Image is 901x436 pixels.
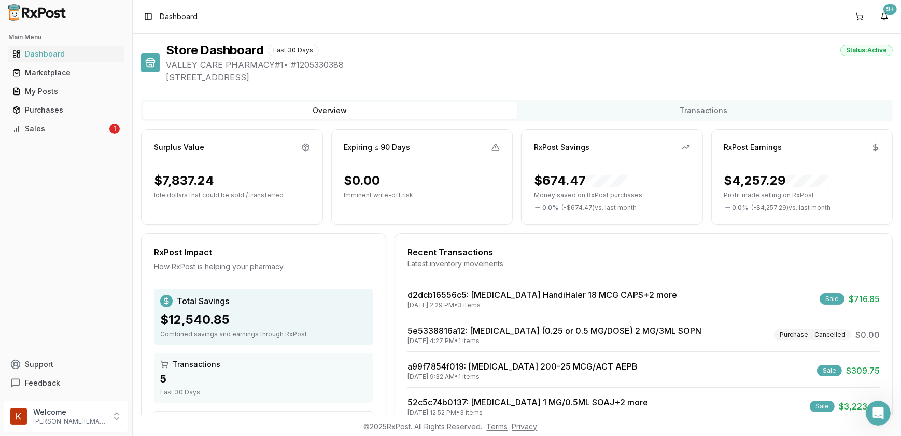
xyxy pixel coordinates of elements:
button: Marketplace [4,64,128,81]
button: Support [4,355,128,374]
a: a99f7854f019: [MEDICAL_DATA] 200-25 MCG/ACT AEPB [407,361,638,372]
div: Recent Transactions [407,246,880,258]
span: Feedback [25,378,60,388]
iframe: Intercom live chat [866,401,891,426]
div: $674.47 [534,172,627,189]
div: [DATE] 12:52 PM • 3 items [407,408,648,417]
span: VALLEY CARE PHARMACY#1 • # 1205330388 [166,59,893,71]
p: Idle dollars that could be sold / transferred [154,191,310,199]
div: Purchases [12,105,120,115]
span: Total Savings [177,295,229,307]
p: Money saved on RxPost purchases [534,191,690,199]
div: Surplus Value [154,142,204,153]
button: 9+ [876,8,893,25]
button: My Posts [4,83,128,100]
a: Purchases [8,101,124,119]
a: 52c5c74b0137: [MEDICAL_DATA] 1 MG/0.5ML SOAJ+2 more [407,397,648,407]
span: Transactions [173,359,220,370]
a: 5e5338816a12: [MEDICAL_DATA] (0.25 or 0.5 MG/DOSE) 2 MG/3ML SOPN [407,325,701,336]
a: Dashboard [8,45,124,63]
img: User avatar [10,408,27,425]
div: RxPost Impact [154,246,373,258]
div: Sale [817,365,842,376]
div: Sale [820,293,844,305]
p: [PERSON_NAME][EMAIL_ADDRESS][DOMAIN_NAME] [33,417,105,426]
button: Sales1 [4,120,128,137]
button: Overview [143,102,517,119]
button: Feedback [4,374,128,392]
div: $12,540.85 [160,311,367,328]
div: Last 30 Days [160,388,367,397]
div: $0.00 [344,172,381,189]
div: [DATE] 2:29 PM • 3 items [407,301,677,309]
div: Dashboard [12,49,120,59]
h2: Main Menu [8,33,124,42]
p: Imminent write-off risk [344,191,500,199]
div: Purchase - Cancelled [774,329,851,340]
div: [DATE] 4:27 PM • 1 items [407,337,701,345]
span: [STREET_ADDRESS] [166,71,893,84]
button: Transactions [517,102,891,119]
div: 1 [109,124,120,134]
img: RxPost Logo [4,4,71,21]
a: Marketplace [8,63,124,82]
a: Sales1 [8,119,124,138]
a: d2dcb16556c5: [MEDICAL_DATA] HandiHaler 18 MCG CAPS+2 more [407,290,677,300]
div: How RxPost is helping your pharmacy [154,262,373,272]
h1: Store Dashboard [166,42,263,59]
p: Profit made selling on RxPost [724,191,880,199]
div: RxPost Savings [534,142,589,153]
span: ( - $674.47 ) vs. last month [561,203,637,212]
a: Privacy [512,422,538,431]
span: $0.00 [855,329,880,341]
div: $4,257.29 [724,172,828,189]
div: Combined savings and earnings through RxPost [160,330,367,338]
span: $3,223.48 [839,400,880,413]
div: Last 30 Days [268,45,319,56]
div: RxPost Earnings [724,142,782,153]
span: Dashboard [160,11,198,22]
div: 9+ [883,4,897,15]
div: Expiring ≤ 90 Days [344,142,411,153]
div: Marketplace [12,67,120,78]
div: My Posts [12,86,120,97]
nav: breadcrumb [160,11,198,22]
div: 5 [160,372,367,386]
button: Purchases [4,102,128,118]
p: Welcome [33,407,105,417]
a: Terms [487,422,508,431]
div: Latest inventory movements [407,258,880,269]
span: $716.85 [849,293,880,305]
div: $7,837.24 [154,172,214,189]
div: [DATE] 9:32 AM • 1 items [407,373,638,381]
span: ( - $4,257.29 ) vs. last month [752,203,831,212]
span: 0.0 % [733,203,749,212]
span: $309.75 [846,364,880,377]
div: Status: Active [840,45,893,56]
div: Sales [12,124,107,134]
div: Sale [810,401,835,412]
a: My Posts [8,82,124,101]
button: Dashboard [4,46,128,62]
span: 0.0 % [542,203,558,212]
